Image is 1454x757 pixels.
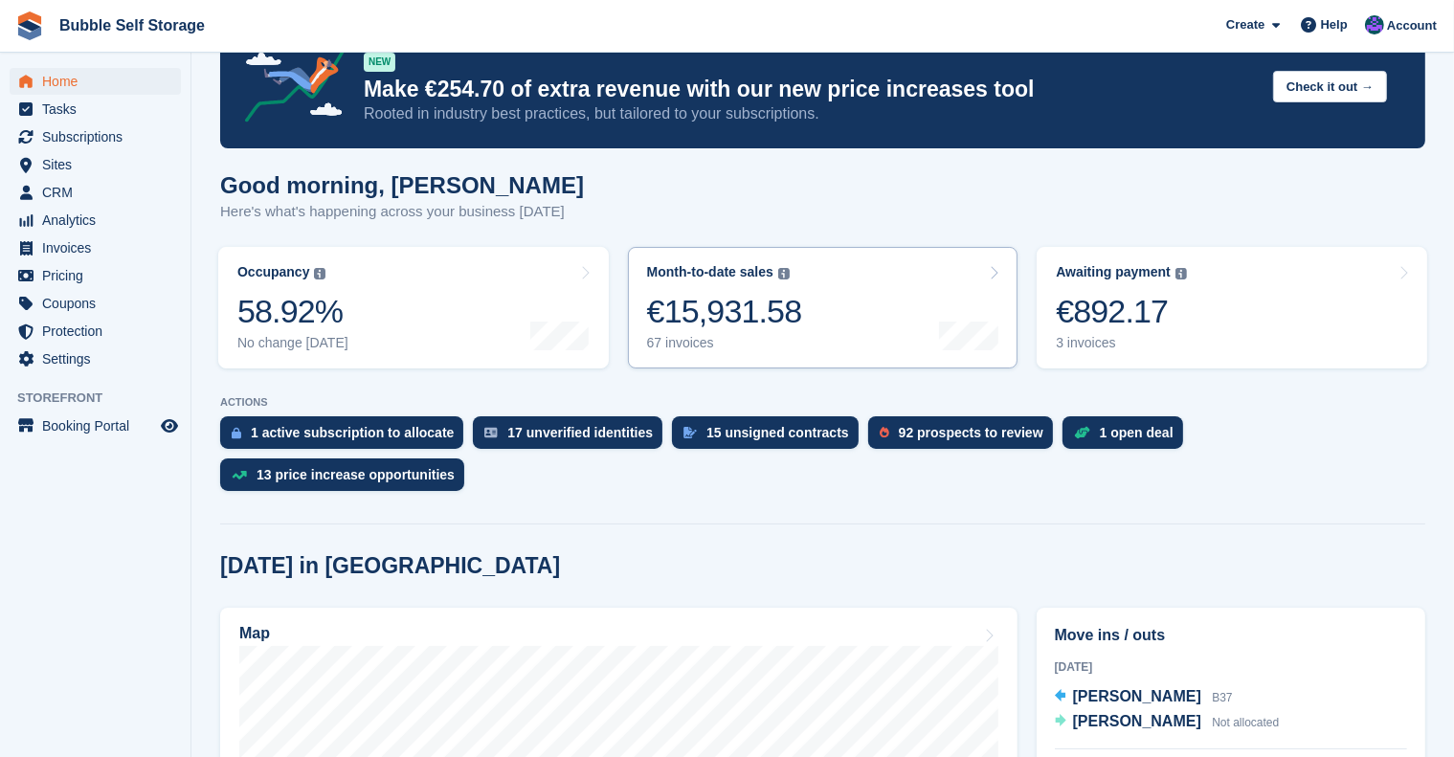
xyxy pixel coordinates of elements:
[42,179,157,206] span: CRM
[42,290,157,317] span: Coupons
[15,11,44,40] img: stora-icon-8386f47178a22dfd0bd8f6a31ec36ba5ce8667c1dd55bd0f319d3a0aa187defe.svg
[220,396,1425,409] p: ACTIONS
[706,425,849,440] div: 15 unsigned contracts
[10,151,181,178] a: menu
[364,103,1258,124] p: Rooted in industry best practices, but tailored to your subscriptions.
[672,416,868,458] a: 15 unsigned contracts
[10,179,181,206] a: menu
[1055,710,1280,735] a: [PERSON_NAME] Not allocated
[473,416,672,458] a: 17 unverified identities
[42,234,157,261] span: Invoices
[1056,292,1187,331] div: €892.17
[10,123,181,150] a: menu
[42,318,157,345] span: Protection
[220,201,584,223] p: Here's what's happening across your business [DATE]
[899,425,1043,440] div: 92 prospects to review
[251,425,454,440] div: 1 active subscription to allocate
[10,96,181,122] a: menu
[683,427,697,438] img: contract_signature_icon-13c848040528278c33f63329250d36e43548de30e8caae1d1a13099fd9432cc5.svg
[1212,691,1232,704] span: B37
[229,20,363,129] img: price-adjustments-announcement-icon-8257ccfd72463d97f412b2fc003d46551f7dbcb40ab6d574587a9cd5c0d94...
[10,262,181,289] a: menu
[17,389,190,408] span: Storefront
[1037,247,1427,368] a: Awaiting payment €892.17 3 invoices
[647,335,802,351] div: 67 invoices
[237,335,348,351] div: No change [DATE]
[10,68,181,95] a: menu
[484,427,498,438] img: verify_identity-adf6edd0f0f0b5bbfe63781bf79b02c33cf7c696d77639b501bdc392416b5a36.svg
[158,414,181,437] a: Preview store
[232,427,241,439] img: active_subscription_to_allocate_icon-d502201f5373d7db506a760aba3b589e785aa758c864c3986d89f69b8ff3...
[1055,624,1407,647] h2: Move ins / outs
[1055,685,1233,710] a: [PERSON_NAME] B37
[1063,416,1193,458] a: 1 open deal
[220,416,473,458] a: 1 active subscription to allocate
[1055,658,1407,676] div: [DATE]
[1226,15,1264,34] span: Create
[10,345,181,372] a: menu
[237,292,348,331] div: 58.92%
[218,247,609,368] a: Occupancy 58.92% No change [DATE]
[52,10,213,41] a: Bubble Self Storage
[42,96,157,122] span: Tasks
[10,412,181,439] a: menu
[42,68,157,95] span: Home
[1175,268,1187,279] img: icon-info-grey-7440780725fd019a000dd9b08b2336e03edf1995a4989e88bcd33f0948082b44.svg
[647,264,773,280] div: Month-to-date sales
[1273,71,1387,102] button: Check it out →
[628,247,1018,368] a: Month-to-date sales €15,931.58 67 invoices
[239,625,270,642] h2: Map
[868,416,1063,458] a: 92 prospects to review
[10,234,181,261] a: menu
[1387,16,1437,35] span: Account
[10,318,181,345] a: menu
[507,425,653,440] div: 17 unverified identities
[1100,425,1174,440] div: 1 open deal
[237,264,309,280] div: Occupancy
[1073,713,1201,729] span: [PERSON_NAME]
[647,292,802,331] div: €15,931.58
[364,53,395,72] div: NEW
[10,207,181,234] a: menu
[10,290,181,317] a: menu
[1056,335,1187,351] div: 3 invoices
[778,268,790,279] img: icon-info-grey-7440780725fd019a000dd9b08b2336e03edf1995a4989e88bcd33f0948082b44.svg
[880,427,889,438] img: prospect-51fa495bee0391a8d652442698ab0144808aea92771e9ea1ae160a38d050c398.svg
[220,553,560,579] h2: [DATE] in [GEOGRAPHIC_DATA]
[42,123,157,150] span: Subscriptions
[1074,426,1090,439] img: deal-1b604bf984904fb50ccaf53a9ad4b4a5d6e5aea283cecdc64d6e3604feb123c2.svg
[42,262,157,289] span: Pricing
[42,151,157,178] span: Sites
[220,172,584,198] h1: Good morning, [PERSON_NAME]
[42,207,157,234] span: Analytics
[1212,716,1279,729] span: Not allocated
[1073,688,1201,704] span: [PERSON_NAME]
[314,268,325,279] img: icon-info-grey-7440780725fd019a000dd9b08b2336e03edf1995a4989e88bcd33f0948082b44.svg
[364,76,1258,103] p: Make €254.70 of extra revenue with our new price increases tool
[42,345,157,372] span: Settings
[1321,15,1348,34] span: Help
[257,467,455,482] div: 13 price increase opportunities
[232,471,247,479] img: price_increase_opportunities-93ffe204e8149a01c8c9dc8f82e8f89637d9d84a8eef4429ea346261dce0b2c0.svg
[220,458,474,501] a: 13 price increase opportunities
[42,412,157,439] span: Booking Portal
[1365,15,1384,34] img: Stuart Jackson
[1056,264,1171,280] div: Awaiting payment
